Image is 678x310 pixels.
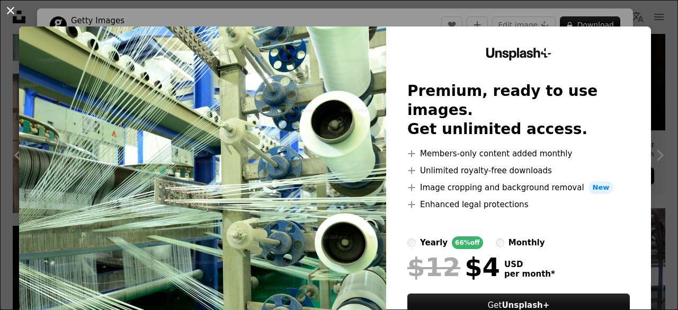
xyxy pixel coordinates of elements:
div: 66% off [452,236,483,249]
li: Image cropping and background removal [407,181,630,194]
h2: Premium, ready to use images. Get unlimited access. [407,82,630,139]
div: $4 [407,253,500,281]
li: Unlimited royalty-free downloads [407,164,630,177]
span: USD [504,260,555,269]
span: New [588,181,614,194]
input: yearly66%off [407,238,416,247]
span: $12 [407,253,460,281]
div: monthly [508,236,545,249]
li: Enhanced legal protections [407,198,630,211]
div: yearly [420,236,448,249]
span: per month * [504,269,555,279]
li: Members-only content added monthly [407,147,630,160]
strong: Unsplash+ [502,300,549,310]
input: monthly [496,238,504,247]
